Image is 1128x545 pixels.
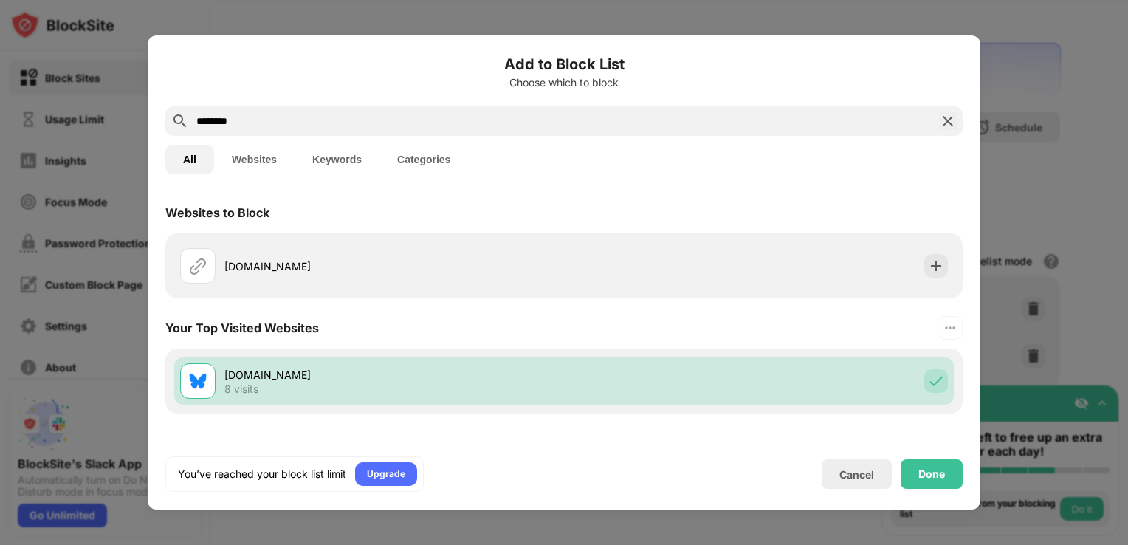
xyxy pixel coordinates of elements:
div: Upgrade [367,467,405,481]
button: All [165,145,214,174]
div: Websites to Block [165,205,269,220]
div: [DOMAIN_NAME] [224,258,564,274]
div: Keywords to Block [165,436,275,450]
button: Keywords [295,145,379,174]
h6: Add to Block List [165,53,963,75]
div: Your Top Visited Websites [165,321,319,335]
img: search.svg [171,112,189,130]
img: url.svg [189,257,207,275]
button: Websites [214,145,295,174]
div: [DOMAIN_NAME] [224,367,564,383]
img: favicons [189,372,207,390]
div: You’ve reached your block list limit [178,467,346,481]
div: Cancel [839,468,874,481]
div: Done [918,468,945,480]
div: 8 visits [224,383,258,396]
button: Categories [379,145,468,174]
img: search-close [939,112,957,130]
div: Choose which to block [165,77,963,89]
